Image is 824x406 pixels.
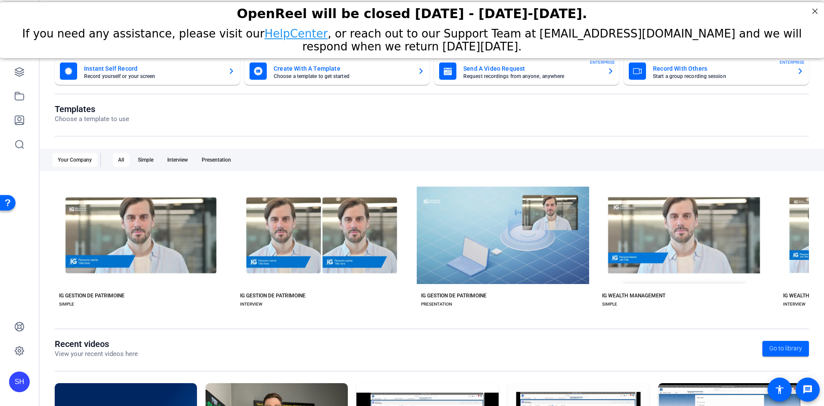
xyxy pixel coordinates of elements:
mat-icon: check_circle [639,215,649,225]
mat-card-title: Instant Self Record [84,63,221,74]
span: Start with IG Gestion de Patrimoine [287,217,369,222]
span: Preview IG Wealth Management [653,242,727,247]
div: IG GESTION DE PATRIMOINE [59,292,125,299]
mat-card-subtitle: Record yourself or your screen [84,74,221,79]
button: Record With OthersStart a group recording sessionENTERPRISE [624,57,809,85]
mat-card-subtitle: Start a group recording session [653,74,790,79]
a: Go to library [762,341,809,356]
mat-card-subtitle: Choose a template to get started [274,74,411,79]
div: Simple [133,153,159,167]
div: Your Company [53,153,97,167]
mat-card-title: Record With Others [653,63,790,74]
span: Preview IG Gestion de Patrimoine [471,242,548,247]
div: OpenReel will be closed [DATE] - [DATE]-[DATE]. [11,4,813,19]
mat-card-title: Send A Video Request [463,63,600,74]
mat-icon: check_circle [456,215,467,225]
h1: Templates [55,104,129,114]
div: SIMPLE [602,301,617,308]
mat-icon: check_circle [94,215,105,225]
div: IG GESTION DE PATRIMOINE [240,292,306,299]
mat-icon: play_arrow [278,239,288,250]
mat-icon: play_arrow [641,239,651,250]
span: Start with IG Wealth Management [651,217,729,222]
div: IG WEALTH MANAGEMENT [602,292,665,299]
p: Choose a template to use [55,114,129,124]
div: Presentation [197,153,236,167]
button: Instant Self RecordRecord yourself or your screen [55,57,240,85]
span: If you need any assistance, please visit our , or reach out to our Support Team at [EMAIL_ADDRESS... [22,25,802,51]
span: ENTERPRISE [590,59,615,66]
mat-icon: check_circle [275,215,286,225]
span: Go to library [769,344,802,353]
mat-icon: message [802,384,813,395]
mat-icon: play_arrow [459,239,469,250]
span: Start with IG Gestion de Patrimoine [468,217,550,222]
span: Preview IG Gestion de Patrimoine [290,242,367,247]
span: ENTERPRISE [780,59,805,66]
p: View your recent videos here [55,349,138,359]
div: INTERVIEW [240,301,262,308]
mat-icon: accessibility [774,384,785,395]
h1: Recent videos [55,339,138,349]
button: Create With A TemplateChoose a template to get started [244,57,430,85]
div: SH [9,372,30,392]
div: SIMPLE [59,301,74,308]
span: Preview IG Gestion de Patrimoine [109,242,186,247]
div: INTERVIEW [783,301,805,308]
div: PRESENTATION [421,301,452,308]
div: IG GESTION DE PATRIMOINE [421,292,487,299]
mat-icon: play_arrow [97,239,107,250]
a: HelpCenter [265,25,328,38]
mat-card-subtitle: Request recordings from anyone, anywhere [463,74,600,79]
button: Send A Video RequestRequest recordings from anyone, anywhereENTERPRISE [434,57,619,85]
mat-card-title: Create With A Template [274,63,411,74]
div: All [113,153,129,167]
div: Interview [162,153,193,167]
span: Start with IG Gestion de Patrimoine [106,217,188,222]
